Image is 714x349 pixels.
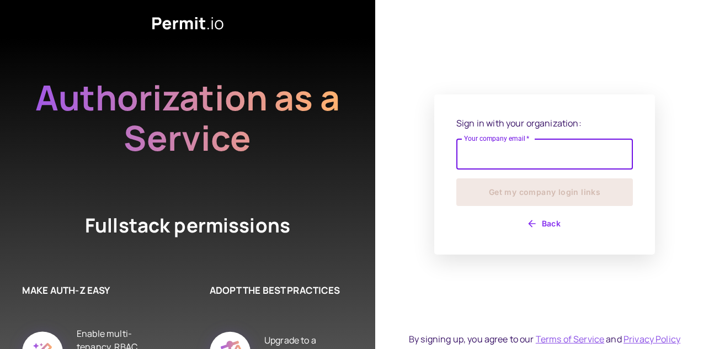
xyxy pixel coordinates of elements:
div: By signing up, you agree to our and [409,332,680,346]
h6: ADOPT THE BEST PRACTICES [210,283,342,298]
button: Get my company login links [456,178,633,206]
a: Privacy Policy [624,333,680,345]
label: Your company email [464,134,530,143]
p: Sign in with your organization: [456,117,633,130]
h6: MAKE AUTH-Z EASY [22,283,154,298]
h4: Fullstack permissions [44,212,331,239]
a: Terms of Service [536,333,604,345]
button: Back [456,215,633,232]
